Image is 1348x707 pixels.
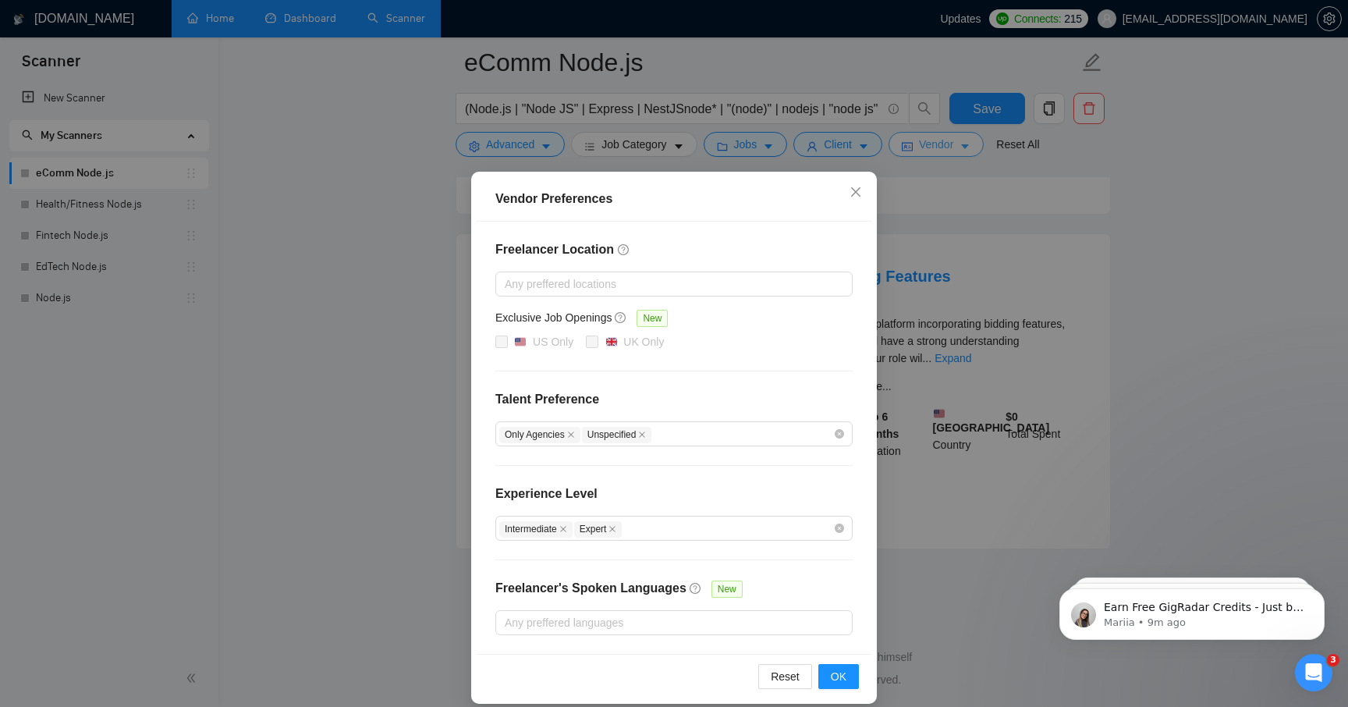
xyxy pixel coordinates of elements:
button: Reset [758,664,812,689]
span: question-circle [618,243,630,256]
span: Expert [574,521,623,538]
span: close-circle [835,429,844,439]
span: close [608,525,616,533]
img: 🇬🇧 [606,336,617,347]
iframe: Intercom notifications message [1036,556,1348,665]
span: close-circle [835,524,844,533]
span: question-circle [615,311,627,324]
span: New [637,310,668,327]
span: close [638,431,646,439]
span: question-circle [690,582,702,595]
button: OK [818,664,859,689]
span: 3 [1327,654,1339,666]
span: New [711,581,743,598]
iframe: Intercom live chat [1295,654,1332,691]
h4: Freelancer Location [495,240,853,259]
span: close [559,525,567,533]
h4: Freelancer's Spoken Languages [495,579,686,598]
span: close [567,431,575,439]
div: US Only [533,333,573,350]
span: Only Agencies [499,427,580,443]
h4: Talent Preference [495,390,853,409]
span: close [850,186,862,198]
span: OK [831,668,846,685]
h4: Experience Level [495,485,598,503]
span: Reset [771,668,800,685]
div: UK Only [623,333,664,350]
span: Unspecified [582,427,652,443]
div: Vendor Preferences [495,190,853,208]
img: 🇺🇸 [515,336,526,347]
span: Intermediate [499,521,573,538]
button: Close [835,172,877,214]
h5: Exclusive Job Openings [495,309,612,326]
